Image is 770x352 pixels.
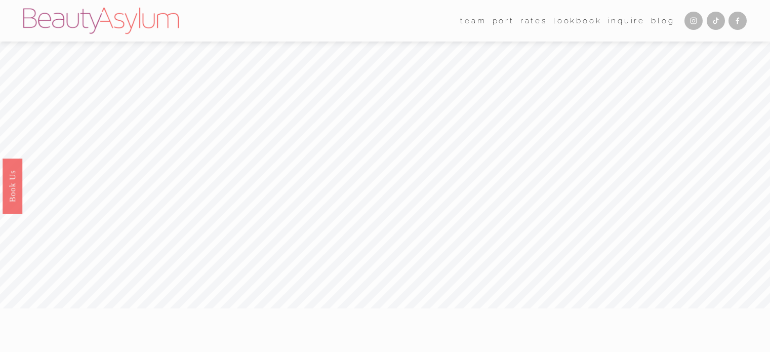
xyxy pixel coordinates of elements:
[553,13,601,28] a: Lookbook
[460,13,486,28] a: folder dropdown
[707,12,725,30] a: TikTok
[520,13,547,28] a: Rates
[3,158,22,213] a: Book Us
[684,12,703,30] a: Instagram
[728,12,747,30] a: Facebook
[651,13,674,28] a: Blog
[608,13,645,28] a: Inquire
[23,8,179,34] img: Beauty Asylum | Bridal Hair &amp; Makeup Charlotte &amp; Atlanta
[460,14,486,28] span: team
[493,13,514,28] a: port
